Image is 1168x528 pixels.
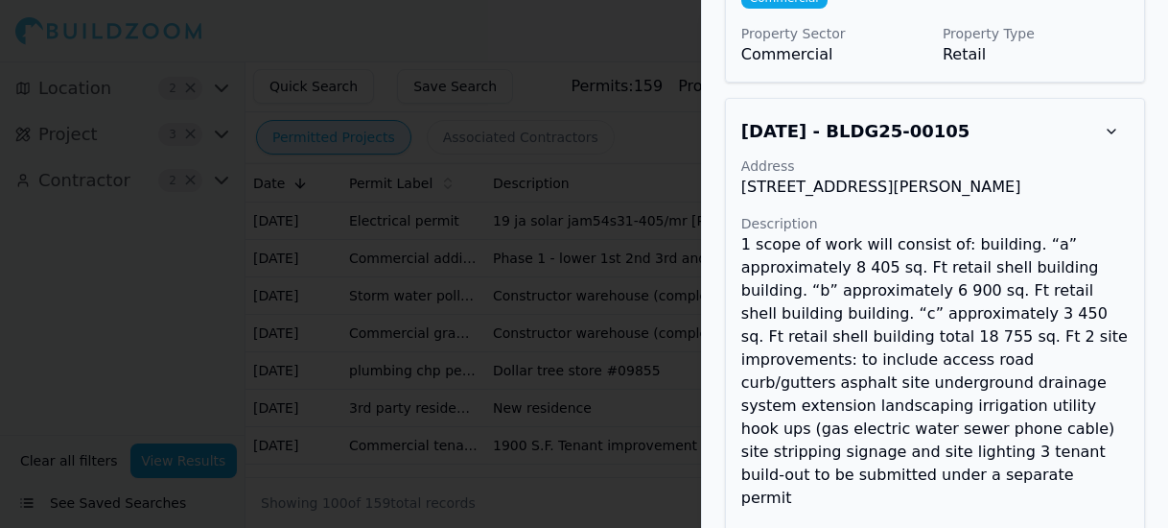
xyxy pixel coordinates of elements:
[741,176,1129,199] p: [STREET_ADDRESS][PERSON_NAME]
[741,24,927,43] p: Property Sector
[943,24,1129,43] p: Property Type
[943,43,1129,66] p: Retail
[741,118,970,145] h3: [DATE] - BLDG25-00105
[741,214,1129,233] p: Description
[741,43,927,66] p: Commercial
[741,233,1129,510] p: 1 scope of work will consist of: building. “a” approximately 8 405 sq. Ft retail shell building b...
[741,156,1129,176] p: Address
